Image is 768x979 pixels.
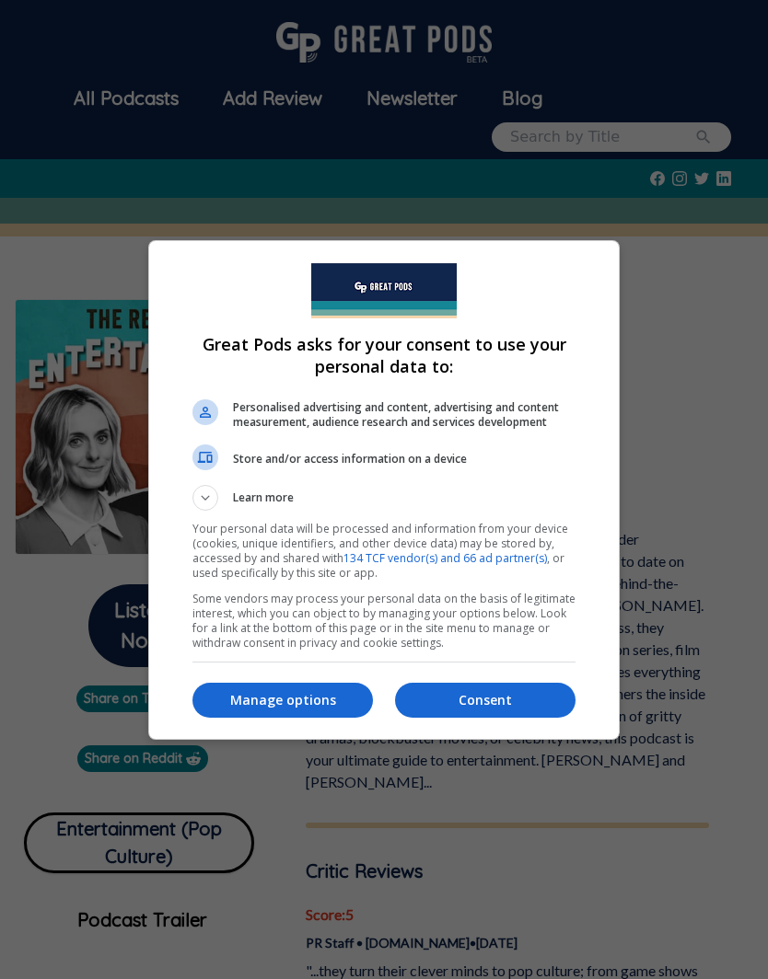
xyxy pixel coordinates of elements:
span: Store and/or access information on a device [233,452,576,466]
a: 134 TCF vendor(s) and 66 ad partner(s) [343,550,547,566]
span: Learn more [233,489,294,511]
span: Personalised advertising and content, advertising and content measurement, audience research and ... [233,400,576,430]
button: Consent [395,683,576,718]
img: Welcome to Great Pods [311,263,457,318]
div: Great Pods asks for your consent to use your personal data to: [148,240,620,740]
p: Some vendors may process your personal data on the basis of legitimate interest, which you can ob... [192,592,576,651]
p: Consent [395,691,576,709]
p: Your personal data will be processed and information from your device (cookies, unique identifier... [192,522,576,581]
button: Manage options [192,683,373,718]
p: Manage options [192,691,373,709]
button: Learn more [192,485,576,511]
h1: Great Pods asks for your consent to use your personal data to: [192,333,576,377]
